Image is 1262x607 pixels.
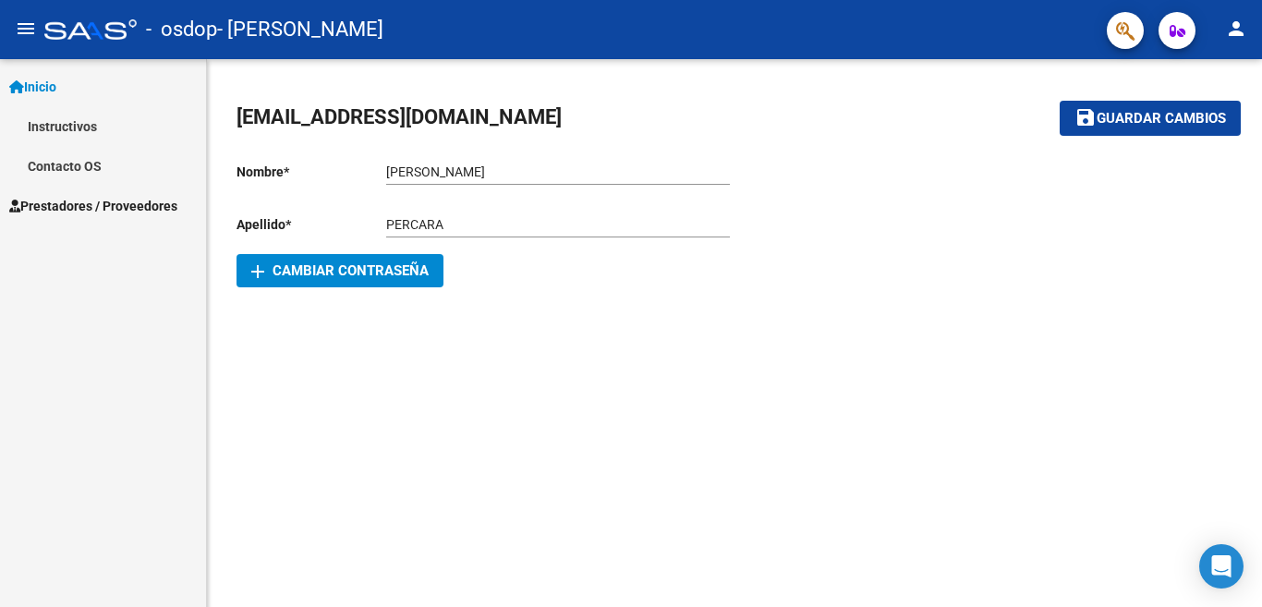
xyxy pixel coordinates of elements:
[237,105,562,128] span: [EMAIL_ADDRESS][DOMAIN_NAME]
[1225,18,1247,40] mat-icon: person
[237,254,443,287] button: Cambiar Contraseña
[9,196,177,216] span: Prestadores / Proveedores
[251,262,429,279] span: Cambiar Contraseña
[9,77,56,97] span: Inicio
[217,9,383,50] span: - [PERSON_NAME]
[247,261,269,283] mat-icon: add
[1060,101,1241,135] button: Guardar cambios
[237,214,386,235] p: Apellido
[1074,106,1097,128] mat-icon: save
[146,9,217,50] span: - osdop
[1097,111,1226,127] span: Guardar cambios
[1199,544,1244,589] div: Open Intercom Messenger
[15,18,37,40] mat-icon: menu
[237,162,386,182] p: Nombre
